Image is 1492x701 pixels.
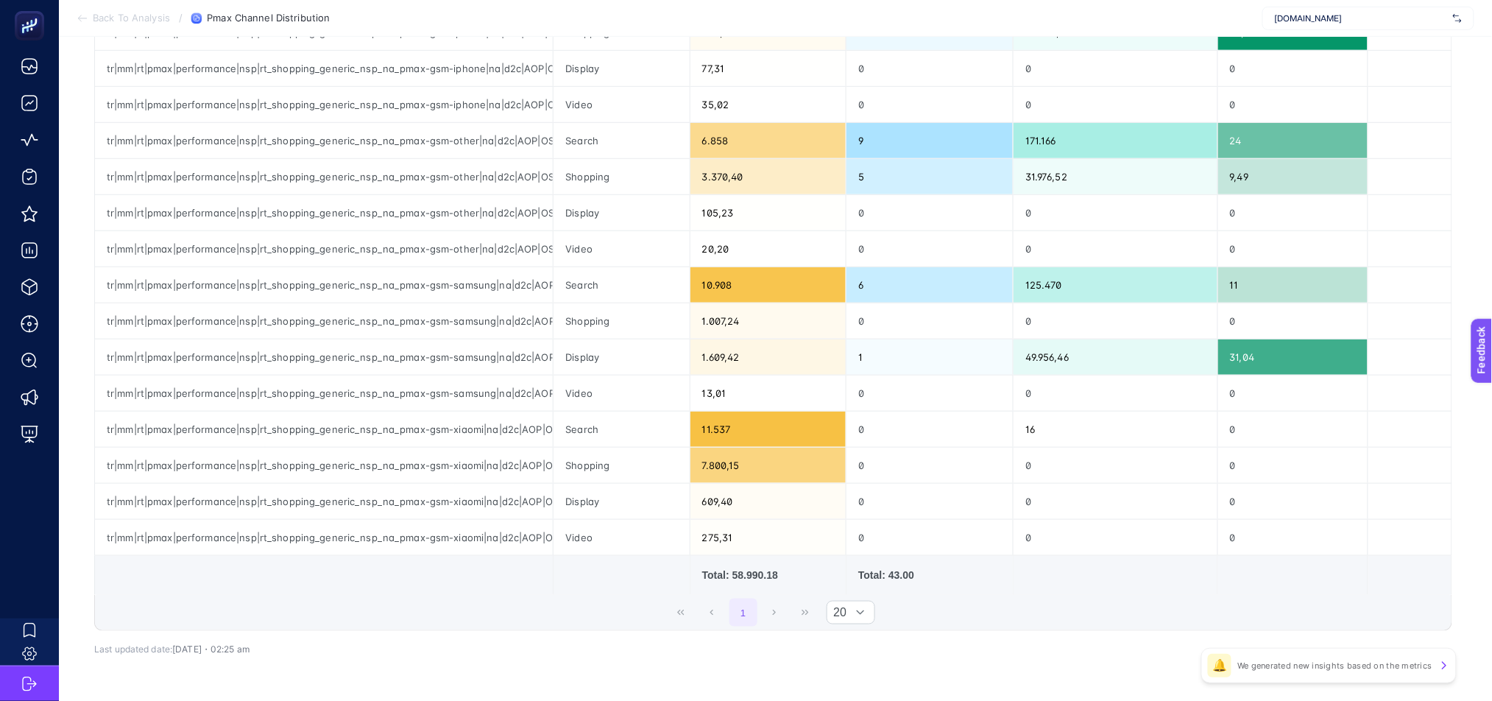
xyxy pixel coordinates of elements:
div: tr|mm|rt|pmax|performance|nsp|rt_shopping_generic_nsp_na_pmax-gsm-other|na|d2c|AOP|OSB0002K18 [95,195,553,230]
button: 1 [729,599,757,627]
div: tr|mm|rt|pmax|performance|nsp|rt_shopping_generic_nsp_na_pmax-gsm-samsung|na|d2c|AOP|OSB0002K1B [95,339,553,375]
div: 0 [846,484,1013,519]
div: 0 [1218,448,1368,483]
div: 0 [1218,195,1368,230]
div: 0 [1014,51,1217,86]
div: 0 [1218,51,1368,86]
div: 0 [846,303,1013,339]
div: 0 [1218,303,1368,339]
div: 16 [1014,412,1217,447]
div: 20,20 [690,231,846,267]
span: Rows per page [827,602,846,624]
span: [DOMAIN_NAME] [1275,13,1447,24]
div: 125.470 [1014,267,1217,303]
div: 0 [846,231,1013,267]
div: Search [554,412,689,447]
div: 0 [846,520,1013,555]
div: 0 [846,51,1013,86]
div: Video [554,87,689,122]
div: Shopping [554,159,689,194]
div: Total: 58.990.18 [702,568,834,582]
div: 9 [846,123,1013,158]
div: tr|mm|rt|pmax|performance|nsp|rt_shopping_generic_nsp_na_pmax-gsm-other|na|d2c|AOP|OSB0002K18 [95,159,553,194]
div: 0 [1014,520,1217,555]
div: tr|mm|rt|pmax|performance|nsp|rt_shopping_generic_nsp_na_pmax-gsm-xiaomi|na|d2c|AOP|OSB0002K1D [95,520,553,555]
div: Display [554,339,689,375]
div: 9,49 [1218,159,1368,194]
div: 0 [846,412,1013,447]
div: Display [554,484,689,519]
div: 🔔 [1208,654,1231,677]
div: Search [554,123,689,158]
div: 1 [846,339,1013,375]
div: 11.537 [690,412,846,447]
div: 0 [846,87,1013,122]
div: Display [554,195,689,230]
div: 31,04 [1218,339,1368,375]
div: 0 [1014,376,1217,411]
div: 1.609,42 [690,339,846,375]
span: Feedback [9,4,56,16]
div: 13,01 [690,376,846,411]
div: 0 [846,195,1013,230]
div: tr|mm|rt|pmax|performance|nsp|rt_shopping_generic_nsp_na_pmax-gsm-samsung|na|d2c|AOP|OSB0002K1B [95,376,553,411]
div: tr|mm|rt|pmax|performance|nsp|rt_shopping_generic_nsp_na_pmax-gsm-iphone|na|d2c|AOP|OSB0002K2B [95,87,553,122]
div: tr|mm|rt|pmax|performance|nsp|rt_shopping_generic_nsp_na_pmax-gsm-samsung|na|d2c|AOP|OSB0002K1B [95,303,553,339]
div: 0 [1014,448,1217,483]
div: 7.800,15 [690,448,846,483]
div: 5 [846,159,1013,194]
div: 0 [846,376,1013,411]
p: We generated new insights based on the metrics [1237,660,1432,672]
div: 0 [1218,87,1368,122]
div: tr|mm|rt|pmax|performance|nsp|rt_shopping_generic_nsp_na_pmax-gsm-other|na|d2c|AOP|OSB0002K18 [95,123,553,158]
div: Shopping [554,303,689,339]
div: 0 [1218,412,1368,447]
div: tr|mm|rt|pmax|performance|nsp|rt_shopping_generic_nsp_na_pmax-gsm-xiaomi|na|d2c|AOP|OSB0002K1D [95,484,553,519]
div: 0 [1014,484,1217,519]
div: 77,31 [690,51,846,86]
div: tr|mm|rt|pmax|performance|nsp|rt_shopping_generic_nsp_na_pmax-gsm-other|na|d2c|AOP|OSB0002K18 [95,231,553,267]
div: 0 [1014,87,1217,122]
div: Search [554,267,689,303]
div: 0 [1218,484,1368,519]
div: 35,02 [690,87,846,122]
div: 275,31 [690,520,846,555]
div: tr|mm|rt|pmax|performance|nsp|rt_shopping_generic_nsp_na_pmax-gsm-iphone|na|d2c|AOP|OSB0002K2B [95,51,553,86]
div: 49.956,46 [1014,339,1217,375]
div: 609,40 [690,484,846,519]
div: Shopping [554,448,689,483]
div: 0 [1014,231,1217,267]
div: Total: 43.00 [858,568,1001,582]
span: / [179,12,183,24]
span: Pmax Channel Distribution [207,13,330,24]
div: tr|mm|rt|pmax|performance|nsp|rt_shopping_generic_nsp_na_pmax-gsm-samsung|na|d2c|AOP|OSB0002K1B [95,267,553,303]
span: Last updated date: [94,644,172,655]
span: Back To Analysis [93,13,170,24]
div: Video [554,520,689,555]
img: svg%3e [1453,11,1462,26]
div: tr|mm|rt|pmax|performance|nsp|rt_shopping_generic_nsp_na_pmax-gsm-xiaomi|na|d2c|AOP|OSB0002K1D [95,448,553,483]
div: 1.007,24 [690,303,846,339]
div: 0 [1014,195,1217,230]
div: 24 [1218,123,1368,158]
div: 0 [1218,376,1368,411]
div: 10.908 [690,267,846,303]
div: 0 [1218,231,1368,267]
span: [DATE]・02:25 am [172,644,250,655]
div: 0 [1218,520,1368,555]
div: 105,23 [690,195,846,230]
div: Display [554,51,689,86]
div: 0 [846,448,1013,483]
div: 0 [1014,303,1217,339]
div: tr|mm|rt|pmax|performance|nsp|rt_shopping_generic_nsp_na_pmax-gsm-xiaomi|na|d2c|AOP|OSB0002K1D [95,412,553,447]
div: 11 [1218,267,1368,303]
div: 31.976,52 [1014,159,1217,194]
div: 6.858 [690,123,846,158]
div: 171.166 [1014,123,1217,158]
div: Video [554,231,689,267]
div: Video [554,376,689,411]
div: 6 [846,267,1013,303]
div: 3.370,40 [690,159,846,194]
